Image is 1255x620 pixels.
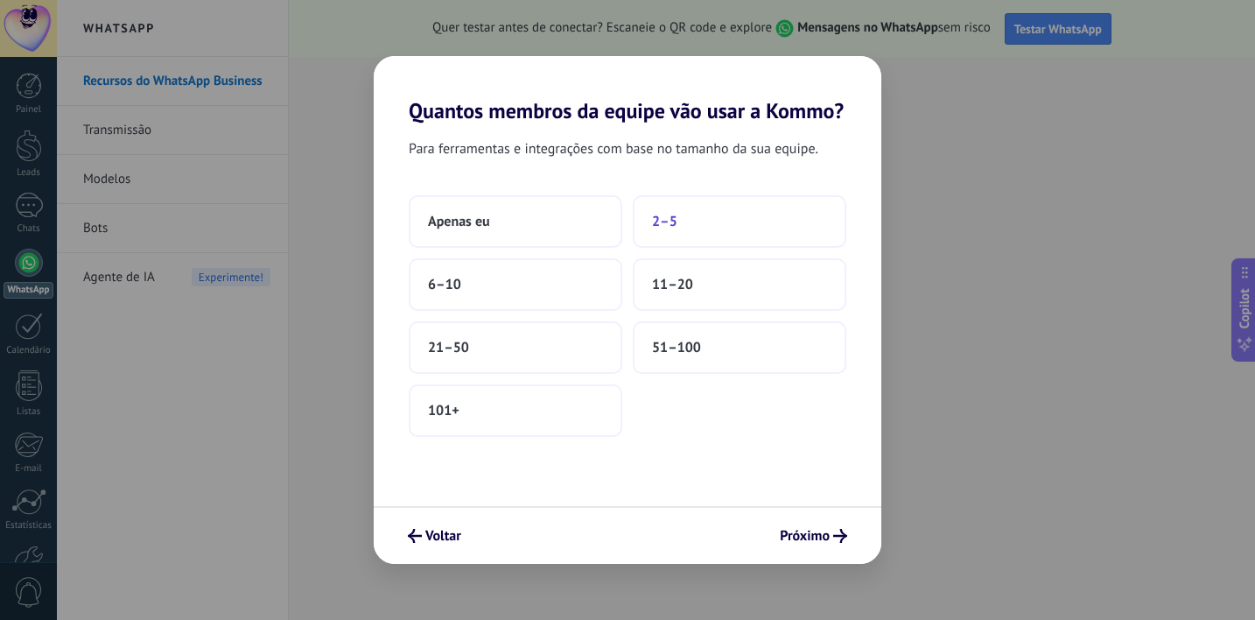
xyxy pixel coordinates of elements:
[374,56,881,123] h2: Quantos membros da equipe vão usar a Kommo?
[409,137,818,160] span: Para ferramentas e integrações com base no tamanho da sua equipe.
[633,195,846,248] button: 2–5
[772,521,855,551] button: Próximo
[409,321,622,374] button: 21–50
[652,276,693,293] span: 11–20
[400,521,469,551] button: Voltar
[633,258,846,311] button: 11–20
[780,530,830,542] span: Próximo
[428,276,461,293] span: 6–10
[652,213,677,230] span: 2–5
[428,339,469,356] span: 21–50
[428,402,459,419] span: 101+
[409,384,622,437] button: 101+
[425,530,461,542] span: Voltar
[409,258,622,311] button: 6–10
[652,339,701,356] span: 51–100
[428,213,490,230] span: Apenas eu
[409,195,622,248] button: Apenas eu
[633,321,846,374] button: 51–100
